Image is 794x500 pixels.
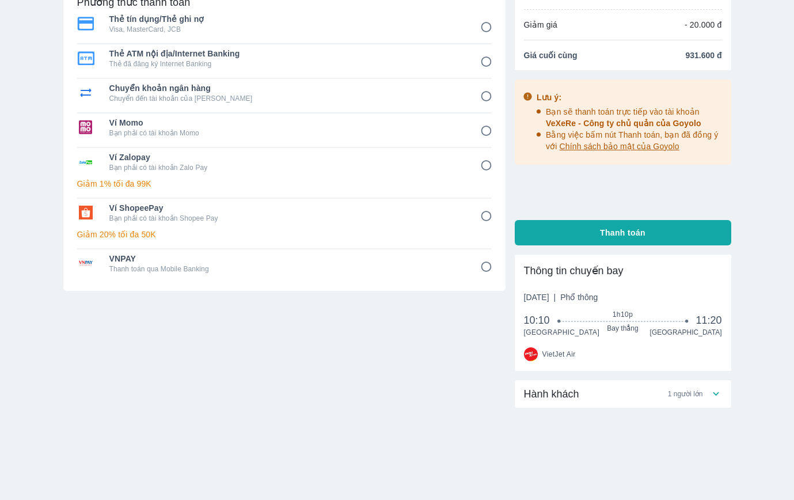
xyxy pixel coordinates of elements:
span: Hành khách [524,387,579,401]
span: 10:10 [524,313,560,327]
span: Chính sách bảo mật của Goyolo [560,142,679,151]
p: Bạn phải có tài khoản Zalo Pay [109,163,464,172]
span: Phổ thông [560,293,598,302]
p: - 20.000 đ [685,19,722,31]
div: Thông tin chuyến bay [524,264,722,278]
img: Thẻ tín dụng/Thẻ ghi nợ [77,17,94,31]
img: Ví Momo [77,120,94,134]
div: VNPAYVNPAYThanh toán qua Mobile Banking [77,249,492,277]
span: Bạn sẽ thanh toán trực tiếp vào tài khoản [546,107,701,128]
div: Hành khách1 người lớn [515,380,731,408]
p: Giảm 20% tối đa 50K [77,229,492,240]
span: 931.600 đ [685,50,721,61]
span: 1 người lớn [668,389,703,399]
span: VNPAY [109,253,464,264]
p: Thanh toán qua Mobile Banking [109,264,464,274]
span: Ví Momo [109,117,464,128]
p: Chuyển đến tài khoản của [PERSON_NAME] [109,94,464,103]
img: Chuyển khoản ngân hàng [77,86,94,100]
p: Giảm 1% tối đa 99K [77,178,492,190]
span: VietJet Air [542,350,576,359]
span: Ví Zalopay [109,151,464,163]
img: Ví ShopeePay [77,206,94,219]
div: Thẻ tín dụng/Thẻ ghi nợThẻ tín dụng/Thẻ ghi nợVisa, MasterCard, JCB [77,10,492,37]
span: Ví ShopeePay [109,202,464,214]
span: [DATE] [524,291,598,303]
div: Thẻ ATM nội địa/Internet BankingThẻ ATM nội địa/Internet BankingThẻ đã đăng ký Internet Banking [77,44,492,72]
span: Thẻ tín dụng/Thẻ ghi nợ [109,13,464,25]
p: Bạn phải có tài khoản Shopee Pay [109,214,464,223]
div: Ví ShopeePayVí ShopeePayBạn phải có tài khoản Shopee Pay [77,199,492,226]
span: 11:20 [696,313,721,327]
span: Bay thẳng [559,324,686,333]
div: Ví MomoVí MomoBạn phải có tài khoản Momo [77,113,492,141]
span: Thẻ ATM nội địa/Internet Banking [109,48,464,59]
span: 1h10p [559,310,686,319]
div: Chuyển khoản ngân hàngChuyển khoản ngân hàngChuyển đến tài khoản của [PERSON_NAME] [77,79,492,107]
span: VeXeRe - Công ty chủ quản của Goyolo [546,119,701,128]
img: Thẻ ATM nội địa/Internet Banking [77,51,94,65]
span: Chuyển khoản ngân hàng [109,82,464,94]
img: Ví Zalopay [77,155,94,169]
p: Visa, MasterCard, JCB [109,25,464,34]
img: VNPAY [77,256,94,270]
div: Ví ZalopayVí ZalopayBạn phải có tài khoản Zalo Pay [77,148,492,176]
span: Giá cuối cùng [524,50,578,61]
div: Lưu ý: [537,92,723,103]
span: Thanh toán [600,227,645,238]
p: Bằng việc bấm nút Thanh toán, bạn đã đồng ý với [546,129,723,152]
span: | [554,293,556,302]
button: Thanh toán [515,220,731,245]
p: Thẻ đã đăng ký Internet Banking [109,59,464,69]
p: Bạn phải có tài khoản Momo [109,128,464,138]
p: Giảm giá [524,19,557,31]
